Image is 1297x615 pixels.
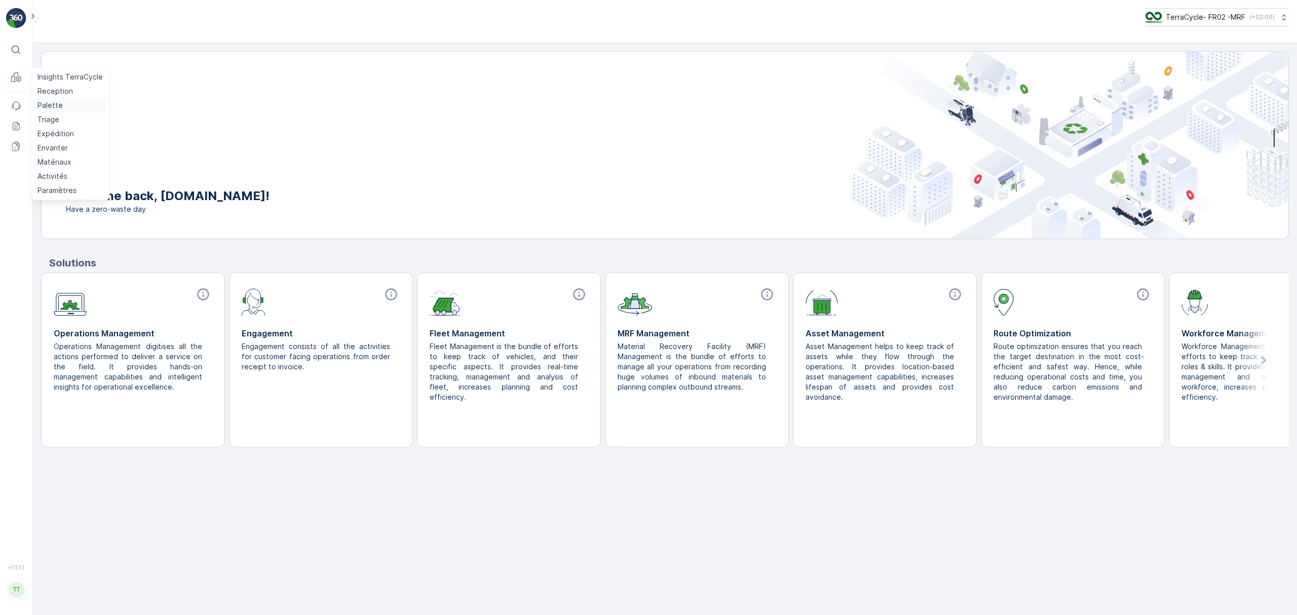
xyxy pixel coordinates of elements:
[1146,8,1289,26] button: TerraCycle- FR02 -MRF(+02:00)
[242,287,265,316] img: module-icon
[618,287,652,316] img: module-icon
[6,8,26,28] img: logo
[806,341,956,402] p: Asset Management helps to keep track of assets while they flow through the operations. It provide...
[49,255,1289,271] p: Solutions
[618,341,768,392] p: Material Recovery Facility (MRF) Management is the bundle of efforts to manage all your operation...
[242,327,400,339] p: Engagement
[9,582,25,598] div: TT
[430,327,588,339] p: Fleet Management
[806,327,964,339] p: Asset Management
[6,564,26,570] span: v 1.51.1
[1166,12,1245,22] p: TerraCycle- FR02 -MRF
[1181,287,1208,316] img: module-icon
[66,204,270,214] span: Have a zero-waste day
[806,287,838,316] img: module-icon
[54,341,204,392] p: Operations Management digitises all the actions performed to deliver a service on the field. It p...
[618,327,776,339] p: MRF Management
[242,341,392,372] p: Engagement consists of all the activities for customer facing operations from order receipt to in...
[994,341,1144,402] p: Route optimization ensures that you reach the target destination in the most cost-efficient and s...
[1146,12,1162,23] img: terracycle.png
[66,188,270,204] p: Welcome back, [DOMAIN_NAME]!
[1249,13,1275,21] p: ( +02:00 )
[994,327,1152,339] p: Route Optimization
[54,327,212,339] p: Operations Management
[54,287,87,316] img: module-icon
[430,341,580,402] p: Fleet Management is the bundle of efforts to keep track of vehicles, and their specific aspects. ...
[430,287,461,316] img: module-icon
[6,572,26,607] button: TT
[994,287,1014,316] img: module-icon
[850,52,1288,239] img: city illustration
